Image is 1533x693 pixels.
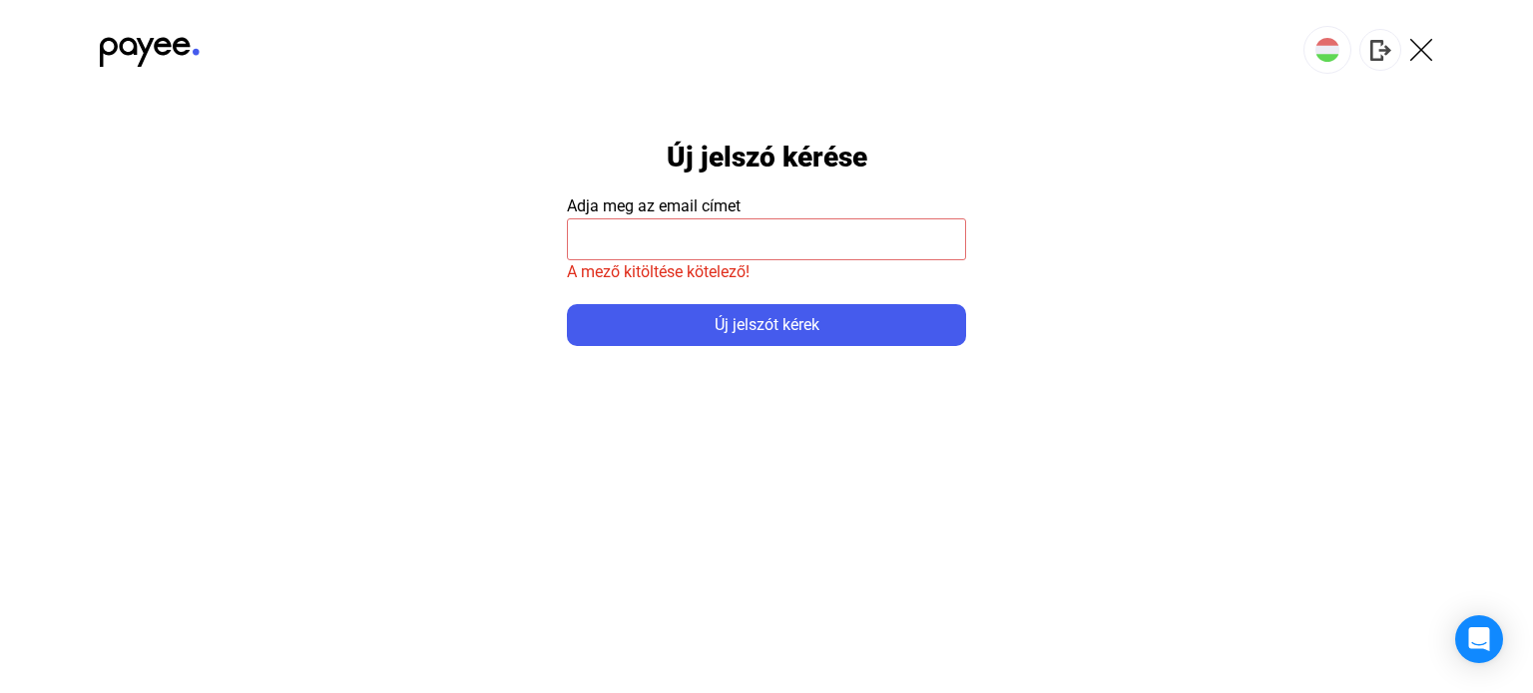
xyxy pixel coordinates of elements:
[567,196,741,215] span: Adja meg az email címet
[567,304,966,346] button: Új jelszót kérek
[1409,38,1433,62] img: X
[1315,38,1339,62] img: HU
[100,26,200,67] img: black-payee-blue-dot.svg
[1455,615,1503,663] div: Open Intercom Messenger
[573,313,960,337] div: Új jelszót kérek
[1370,40,1391,61] img: logout-grey
[1303,26,1351,74] button: HU
[667,140,867,174] h1: Új jelszó kérése
[567,260,966,284] mat-error: A mező kitöltése kötelező!
[1359,29,1401,71] button: logout-grey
